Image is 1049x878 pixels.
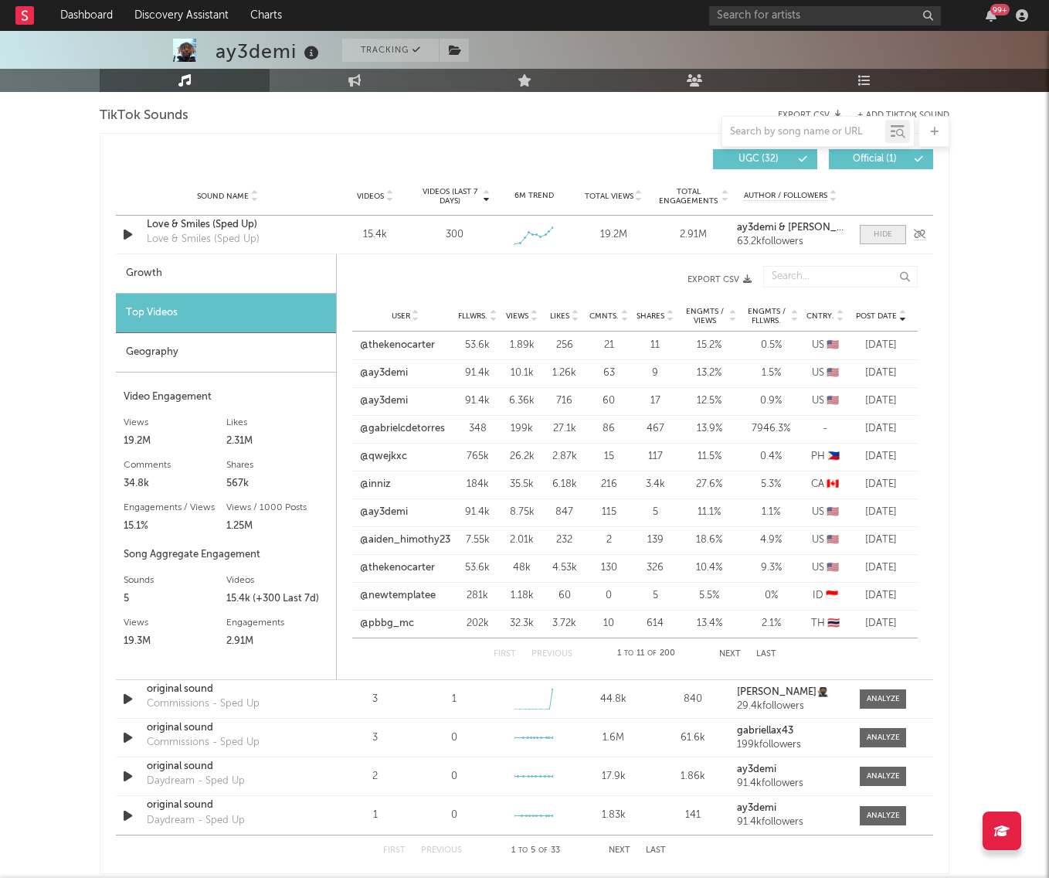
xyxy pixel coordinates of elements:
div: CA [806,477,844,492]
div: Videos [226,571,329,590]
div: US [806,393,844,409]
div: 5 [636,588,674,604]
div: 99 + [990,4,1010,15]
span: Views [506,311,528,321]
a: gabriellax43 [737,726,844,737]
input: Search... [763,266,918,288]
div: 10 [589,616,628,631]
a: ay3demi & [PERSON_NAME] [737,223,844,233]
div: [DATE] [852,505,910,520]
a: Love & Smiles (Sped Up) [147,217,308,233]
div: 17 [636,393,674,409]
div: 8.75k [504,505,539,520]
div: 15.1% [124,517,226,536]
div: 11.1 % [682,505,736,520]
span: 🇮🇩 [826,590,838,601]
div: 1.83k [578,808,650,823]
span: Likes [550,311,569,321]
div: [DATE] [852,588,910,604]
div: 6.36k [504,393,539,409]
span: to [518,847,528,854]
div: 3.72k [547,616,582,631]
div: 2.91M [226,632,329,651]
div: Growth [116,254,336,294]
div: 91.4k followers [737,778,844,789]
div: 17.9k [578,769,650,784]
div: 614 [636,616,674,631]
div: 15.4k [339,227,411,243]
span: 🇹🇭 [827,618,840,628]
div: 15 [589,449,628,465]
button: Previous [531,650,572,658]
div: 15.2 % [682,338,736,353]
div: 1.5 % [744,366,798,381]
div: 0 [589,588,628,604]
div: Engagements / Views [124,499,226,517]
div: 2.87k [547,449,582,465]
div: Top Videos [116,294,336,333]
div: [DATE] [852,338,910,353]
div: 26.2k [504,449,539,465]
div: 91.4k [458,505,497,520]
div: 1.1 % [744,505,798,520]
div: 34.8k [124,475,226,493]
div: 2 [339,769,411,784]
div: 11 [636,338,674,353]
div: 63.2k followers [737,237,844,247]
div: Commissions - Sped Up [147,735,260,750]
span: 🇵🇭 [827,451,840,461]
span: Sound Name [197,192,249,201]
span: User [392,311,410,321]
span: Videos [357,192,384,201]
div: US [806,338,844,353]
div: 256 [547,338,582,353]
button: Export CSV [368,275,752,284]
div: 5.3 % [744,477,798,492]
div: 1 11 200 [603,645,688,663]
span: Engmts / Fllwrs. [744,307,789,325]
button: Previous [421,846,462,855]
button: Last [756,650,776,658]
span: of [647,650,657,657]
div: 11.5 % [682,449,736,465]
div: 184k [458,477,497,492]
div: Views [124,614,226,632]
div: 53.6k [458,338,497,353]
div: 139 [636,533,674,548]
div: 10.1k [504,366,539,381]
div: 19.2M [578,227,650,243]
div: 60 [547,588,582,604]
div: Views / 1000 Posts [226,499,329,517]
div: [DATE] [852,616,910,631]
button: Official(1) [829,149,933,169]
button: Next [719,650,741,658]
div: 86 [589,421,628,437]
a: original sound [147,682,308,697]
div: US [806,560,844,576]
button: 99+ [986,9,996,22]
button: UGC(32) [713,149,817,169]
div: [DATE] [852,477,910,492]
strong: ay3demi [737,764,776,774]
div: [DATE] [852,393,910,409]
div: PH [806,449,844,465]
strong: gabriellax43 [737,726,793,736]
div: US [806,533,844,548]
div: 232 [547,533,582,548]
div: [DATE] [852,560,910,576]
div: US [806,505,844,520]
div: 48k [504,560,539,576]
a: original sound [147,720,308,736]
div: 6M Trend [498,190,570,202]
div: US [806,366,844,381]
button: + Add TikTok Sound [857,111,949,120]
div: 1 5 33 [493,842,578,860]
button: Next [609,846,630,855]
span: 🇺🇸 [827,340,839,350]
div: 840 [657,692,729,707]
div: 716 [547,393,582,409]
div: 202k [458,616,497,631]
div: 53.6k [458,560,497,576]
